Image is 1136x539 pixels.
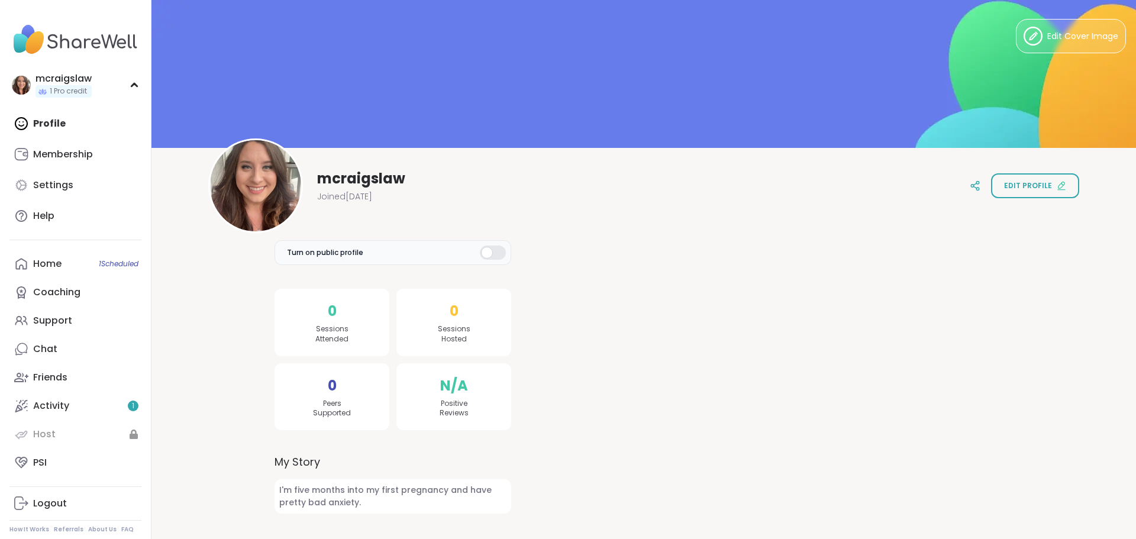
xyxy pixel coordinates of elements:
[9,278,141,306] a: Coaching
[9,140,141,169] a: Membership
[275,479,511,514] span: I'm five months into my first pregnancy and have pretty bad anxiety.
[440,399,469,419] span: Positive Reviews
[317,169,405,188] span: mcraigslaw
[438,324,470,344] span: Sessions Hosted
[9,420,141,448] a: Host
[33,399,69,412] div: Activity
[50,86,87,96] span: 1 Pro credit
[12,76,31,95] img: mcraigslaw
[9,525,49,534] a: How It Works
[9,202,141,230] a: Help
[1004,180,1052,191] span: Edit profile
[132,401,134,411] span: 1
[33,179,73,192] div: Settings
[1047,30,1118,43] span: Edit Cover Image
[99,259,138,269] span: 1 Scheduled
[9,250,141,278] a: Home1Scheduled
[33,286,80,299] div: Coaching
[991,173,1079,198] button: Edit profile
[9,19,141,60] img: ShareWell Nav Logo
[287,247,363,258] span: Turn on public profile
[450,301,459,322] span: 0
[275,454,511,470] label: My Story
[33,456,47,469] div: PSI
[33,257,62,270] div: Home
[33,371,67,384] div: Friends
[210,140,301,231] img: mcraigslaw
[9,335,141,363] a: Chat
[317,191,372,202] span: Joined [DATE]
[33,428,56,441] div: Host
[440,375,468,396] span: N/A
[33,314,72,327] div: Support
[328,375,337,396] span: 0
[9,171,141,199] a: Settings
[9,392,141,420] a: Activity1
[9,363,141,392] a: Friends
[315,324,348,344] span: Sessions Attended
[33,148,93,161] div: Membership
[313,399,351,419] span: Peers Supported
[1016,19,1126,53] button: Edit Cover Image
[9,489,141,518] a: Logout
[33,497,67,510] div: Logout
[328,301,337,322] span: 0
[33,343,57,356] div: Chat
[35,72,92,85] div: mcraigslaw
[33,209,54,222] div: Help
[88,525,117,534] a: About Us
[54,525,83,534] a: Referrals
[9,306,141,335] a: Support
[9,448,141,477] a: PSI
[121,525,134,534] a: FAQ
